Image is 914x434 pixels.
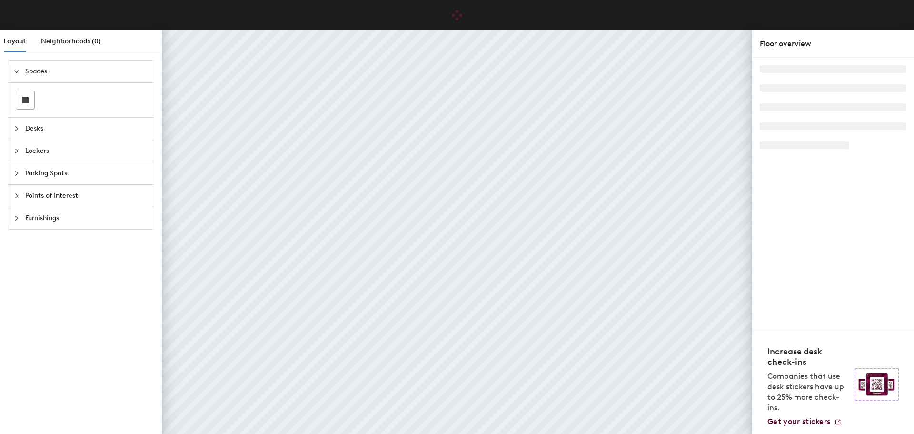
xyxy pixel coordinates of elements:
[767,371,849,413] p: Companies that use desk stickers have up to 25% more check-ins.
[14,148,20,154] span: collapsed
[14,215,20,221] span: collapsed
[767,417,842,426] a: Get your stickers
[14,126,20,131] span: collapsed
[41,37,101,45] span: Neighborhoods (0)
[25,207,148,229] span: Furnishings
[767,417,830,426] span: Get your stickers
[14,171,20,176] span: collapsed
[25,61,148,82] span: Spaces
[25,140,148,162] span: Lockers
[14,193,20,199] span: collapsed
[25,118,148,140] span: Desks
[767,346,849,367] h4: Increase desk check-ins
[14,69,20,74] span: expanded
[4,37,26,45] span: Layout
[25,185,148,207] span: Points of Interest
[760,38,906,50] div: Floor overview
[25,162,148,184] span: Parking Spots
[855,368,899,401] img: Sticker logo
